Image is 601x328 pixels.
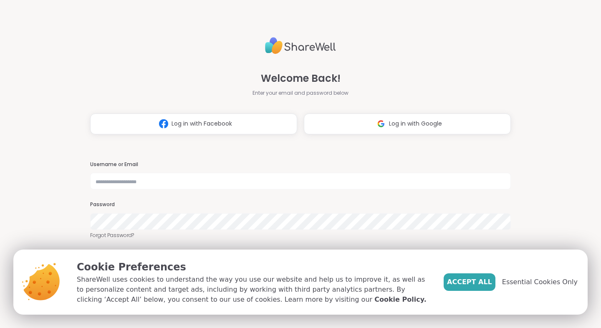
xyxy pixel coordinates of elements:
span: Welcome Back! [261,71,341,86]
img: ShareWell Logomark [156,116,172,131]
span: Enter your email and password below [253,89,348,97]
a: Forgot Password? [90,232,511,239]
span: Log in with Google [389,119,442,128]
button: Accept All [444,273,495,291]
p: Cookie Preferences [77,260,430,275]
p: ShareWell uses cookies to understand the way you use our website and help us to improve it, as we... [77,275,430,305]
h3: Password [90,201,511,208]
img: ShareWell Logo [265,34,336,58]
span: Essential Cookies Only [502,277,578,287]
img: ShareWell Logomark [373,116,389,131]
span: Accept All [447,277,492,287]
a: Cookie Policy. [374,295,426,305]
span: Log in with Facebook [172,119,232,128]
button: Log in with Facebook [90,114,297,134]
h3: Username or Email [90,161,511,168]
button: Log in with Google [304,114,511,134]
